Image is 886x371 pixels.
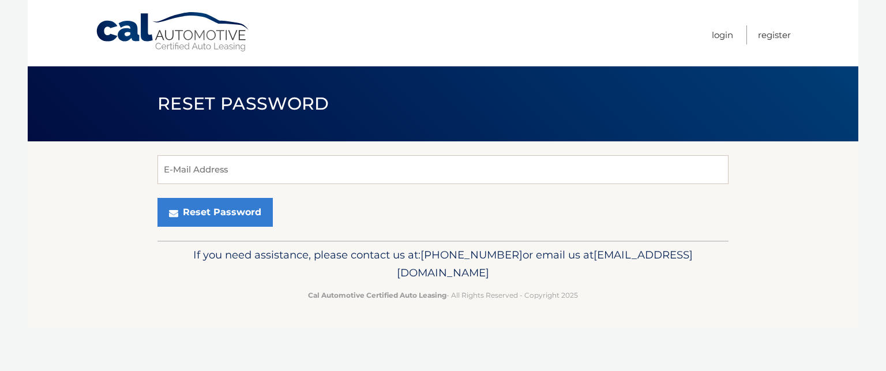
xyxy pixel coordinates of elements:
a: Register [758,25,791,44]
input: E-Mail Address [157,155,729,184]
a: Cal Automotive [95,12,251,53]
button: Reset Password [157,198,273,227]
span: [PHONE_NUMBER] [421,248,523,261]
strong: Cal Automotive Certified Auto Leasing [308,291,446,299]
p: - All Rights Reserved - Copyright 2025 [165,289,721,301]
a: Login [712,25,733,44]
p: If you need assistance, please contact us at: or email us at [165,246,721,283]
span: Reset Password [157,93,329,114]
